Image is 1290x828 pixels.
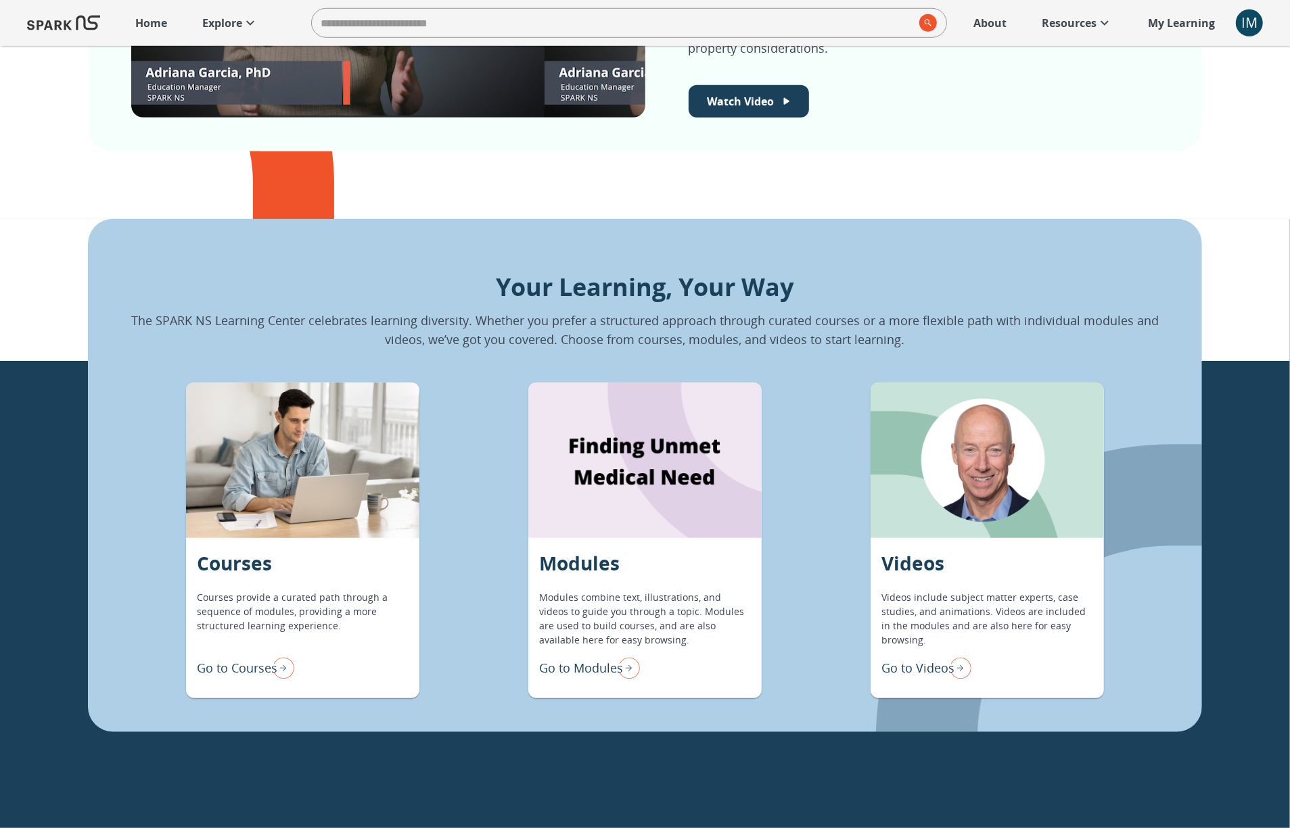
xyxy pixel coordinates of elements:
div: Modules [528,383,762,538]
div: Go to Courses [197,654,294,682]
p: Courses provide a curated path through a sequence of modules, providing a more structured learnin... [197,590,409,647]
p: My Learning [1148,15,1215,31]
div: Go to Videos [881,654,971,682]
a: Explore [195,8,265,38]
button: account of current user [1236,9,1263,36]
p: Modules combine text, illustrations, and videos to guide you through a topic. Modules are used to... [539,590,751,647]
button: Watch Welcome Video [689,85,809,118]
p: Go to Courses [197,659,277,677]
p: Home [135,15,167,31]
div: IM [1236,9,1263,36]
img: right arrow [267,654,294,682]
div: Videos [871,383,1104,538]
p: Go to Modules [539,659,623,677]
p: Resources [1042,15,1097,31]
div: Courses [186,383,419,538]
p: Modules [539,549,620,577]
p: Watch Video [707,93,774,109]
a: About [967,8,1013,38]
a: Resources [1035,8,1120,38]
p: Videos include subject matter experts, case studies, and animations. Videos are included in the m... [881,590,1093,647]
p: Videos [881,549,944,577]
img: Logo of SPARK at Stanford [27,7,100,39]
p: Your Learning, Your Way [131,269,1159,306]
a: Home [129,8,174,38]
p: The SPARK NS Learning Center celebrates learning diversity. Whether you prefer a structured appro... [131,311,1159,349]
img: right arrow [613,654,640,682]
img: right arrow [944,654,971,682]
p: Courses [197,549,272,577]
p: About [973,15,1007,31]
p: Explore [202,15,242,31]
button: search [914,9,937,37]
p: Go to Videos [881,659,954,677]
div: Go to Modules [539,654,640,682]
a: My Learning [1141,8,1222,38]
